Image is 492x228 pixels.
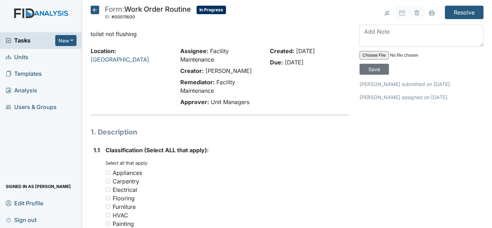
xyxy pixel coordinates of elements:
[106,170,110,175] input: Appliances
[6,214,36,225] span: Sign out
[91,47,116,55] strong: Location:
[106,204,110,209] input: Furniture
[6,68,42,79] span: Templates
[296,47,315,55] span: [DATE]
[113,203,136,211] div: Furniture
[91,56,149,63] a: [GEOGRAPHIC_DATA]
[360,93,483,101] p: [PERSON_NAME] assigned on [DATE].
[197,6,226,14] span: In Progress
[6,36,55,45] a: Tasks
[211,98,249,106] span: Unit Managers
[91,30,349,38] p: toilet not flushing
[205,67,252,74] span: [PERSON_NAME]
[6,52,28,63] span: Units
[113,177,139,186] div: Carpentry
[180,67,204,74] strong: Creator:
[180,98,209,106] strong: Approver:
[91,127,349,137] h1: 1. Description
[6,181,71,192] span: Signed in as [PERSON_NAME]
[285,59,304,66] span: [DATE]
[105,5,124,13] span: Form:
[270,47,294,55] strong: Created:
[106,196,110,200] input: Flooring
[112,14,135,19] span: #00011600
[6,102,57,113] span: Users & Groups
[360,80,483,88] p: [PERSON_NAME] submitted on [DATE].
[106,221,110,226] input: Painting
[445,6,483,19] input: Resolve
[6,85,37,96] span: Analysis
[94,146,100,154] label: 1.1
[113,211,128,220] div: HVAC
[106,179,110,183] input: Carpentry
[180,47,208,55] strong: Assignee:
[270,59,283,66] strong: Due:
[180,79,215,86] strong: Remediator:
[105,14,111,19] span: ID:
[6,198,43,209] span: Edit Profile
[113,169,142,177] div: Appliances
[106,213,110,217] input: HVAC
[360,64,389,75] input: Save
[106,147,209,154] span: Classification (Select ALL that apply):
[106,160,148,166] small: Select all that apply:
[113,186,137,194] div: Electrical
[113,220,134,228] div: Painting
[113,194,135,203] div: Flooring
[105,6,191,21] div: Work Order Routine
[106,187,110,192] input: Electrical
[55,35,77,46] button: New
